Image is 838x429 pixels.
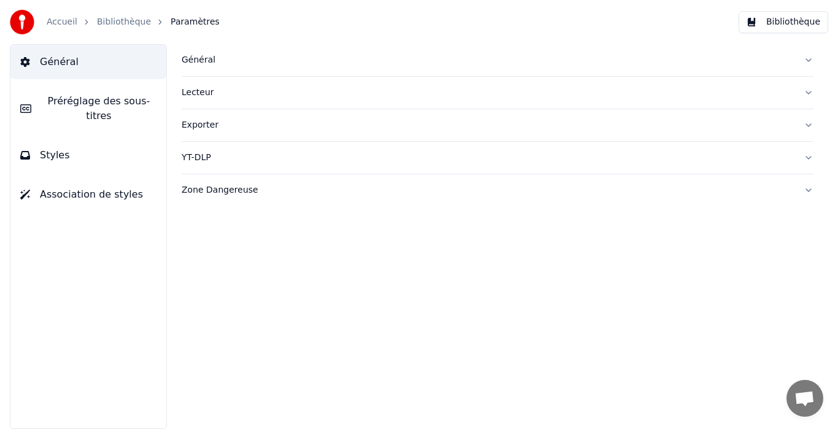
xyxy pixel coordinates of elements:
[182,152,794,164] div: YT-DLP
[41,94,156,123] span: Préréglage des sous-titres
[97,16,151,28] a: Bibliothèque
[182,87,794,99] div: Lecteur
[182,77,813,109] button: Lecteur
[182,44,813,76] button: Général
[40,187,143,202] span: Association de styles
[182,54,794,66] div: Général
[10,45,166,79] button: Général
[171,16,220,28] span: Paramètres
[47,16,77,28] a: Accueil
[47,16,220,28] nav: breadcrumb
[182,174,813,206] button: Zone Dangereuse
[786,380,823,417] div: Ouvrir le chat
[40,55,79,69] span: Général
[739,11,828,33] button: Bibliothèque
[40,148,70,163] span: Styles
[182,119,794,131] div: Exporter
[182,109,813,141] button: Exporter
[182,184,794,196] div: Zone Dangereuse
[10,138,166,172] button: Styles
[10,10,34,34] img: youka
[10,177,166,212] button: Association de styles
[182,142,813,174] button: YT-DLP
[10,84,166,133] button: Préréglage des sous-titres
